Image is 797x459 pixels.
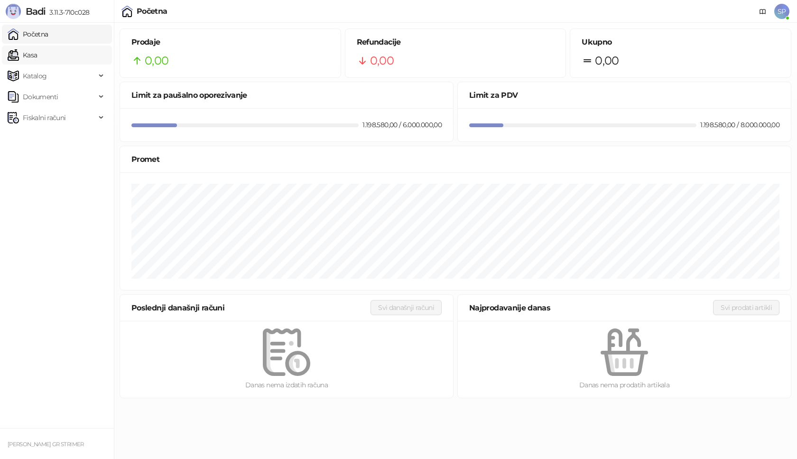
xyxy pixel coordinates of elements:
h5: Prodaje [131,37,329,48]
span: Katalog [23,66,47,85]
div: Limit za PDV [469,89,779,101]
img: Logo [6,4,21,19]
div: Danas nema prodatih artikala [473,380,776,390]
h5: Refundacije [357,37,555,48]
h5: Ukupno [582,37,779,48]
span: SP [774,4,789,19]
span: 0,00 [370,52,394,70]
div: Poslednji današnji računi [131,302,371,314]
span: Dokumenti [23,87,58,106]
div: Danas nema izdatih računa [135,380,438,390]
a: Kasa [8,46,37,65]
div: Početna [137,8,167,15]
a: Početna [8,25,48,44]
small: [PERSON_NAME] GR STRIMER [8,441,84,448]
span: 0,00 [595,52,619,70]
span: Badi [26,6,46,17]
span: 3.11.3-710c028 [46,8,89,17]
div: Limit za paušalno oporezivanje [131,89,442,101]
div: Najprodavanije danas [469,302,713,314]
a: Dokumentacija [755,4,770,19]
div: Promet [131,153,779,165]
div: 1.198.580,00 / 6.000.000,00 [361,120,444,130]
button: Svi današnji računi [371,300,442,315]
span: 0,00 [145,52,168,70]
button: Svi prodati artikli [713,300,779,315]
span: Fiskalni računi [23,108,65,127]
div: 1.198.580,00 / 8.000.000,00 [698,120,781,130]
